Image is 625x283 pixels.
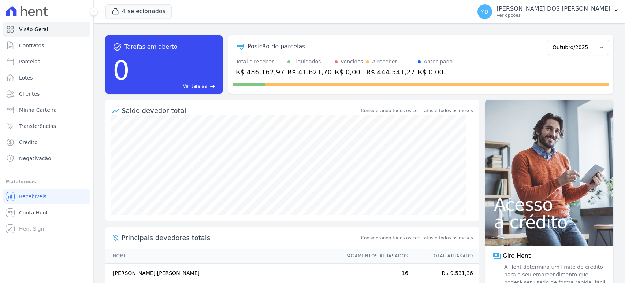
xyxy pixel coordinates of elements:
span: Negativação [19,155,51,162]
span: Recebíveis [19,193,46,200]
span: Acesso [494,196,604,213]
a: Negativação [3,151,90,166]
div: R$ 0,00 [335,67,363,77]
div: A receber [372,58,397,66]
p: Ver opções [496,12,610,18]
span: Ver tarefas [183,83,207,89]
div: Liquidados [293,58,321,66]
div: R$ 486.162,97 [236,67,284,77]
div: R$ 0,00 [418,67,453,77]
span: Crédito [19,139,38,146]
div: 0 [113,51,130,89]
div: R$ 444.541,27 [366,67,415,77]
span: Giro Hent [503,251,531,260]
span: task_alt [113,43,122,51]
span: Conta Hent [19,209,48,216]
div: Considerando todos os contratos e todos os meses [361,107,473,114]
div: Plataformas [6,177,88,186]
span: east [210,84,215,89]
span: Transferências [19,122,56,130]
button: YD [PERSON_NAME] DOS [PERSON_NAME] Ver opções [472,1,625,22]
div: Posição de parcelas [248,42,305,51]
a: Contratos [3,38,90,53]
span: Visão Geral [19,26,48,33]
th: Nome [105,249,338,264]
span: Lotes [19,74,33,81]
a: Conta Hent [3,205,90,220]
span: Principais devedores totais [122,233,360,243]
a: Lotes [3,70,90,85]
span: Considerando todos os contratos e todos os meses [361,235,473,241]
th: Total Atrasado [409,249,479,264]
span: Clientes [19,90,40,98]
span: Tarefas em aberto [124,43,178,51]
a: Clientes [3,87,90,101]
span: Contratos [19,42,44,49]
span: Minha Carteira [19,106,57,114]
div: Saldo devedor total [122,106,360,115]
a: Ver tarefas east [133,83,215,89]
a: Parcelas [3,54,90,69]
th: Pagamentos Atrasados [338,249,409,264]
div: R$ 41.621,70 [287,67,332,77]
a: Transferências [3,119,90,133]
button: 4 selecionados [105,4,172,18]
div: Total a receber [236,58,284,66]
span: a crédito [494,213,604,231]
a: Minha Carteira [3,103,90,117]
a: Visão Geral [3,22,90,37]
div: Antecipado [424,58,453,66]
p: [PERSON_NAME] DOS [PERSON_NAME] [496,5,610,12]
a: Crédito [3,135,90,150]
span: Parcelas [19,58,40,65]
span: YD [481,9,488,14]
div: Vencidos [341,58,363,66]
a: Recebíveis [3,189,90,204]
